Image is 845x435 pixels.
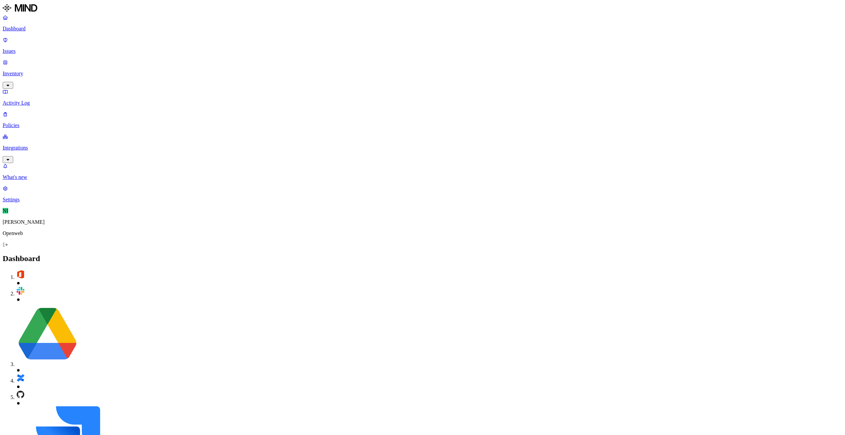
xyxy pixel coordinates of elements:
[16,303,79,366] img: google-drive.svg
[3,185,842,203] a: Settings
[3,3,37,13] img: MIND
[3,71,842,77] p: Inventory
[3,15,842,32] a: Dashboard
[3,254,842,263] h2: Dashboard
[16,286,25,295] img: slack.svg
[3,59,842,88] a: Inventory
[3,208,8,214] span: NI
[3,163,842,180] a: What's new
[16,373,25,383] img: confluence.svg
[3,197,842,203] p: Settings
[3,100,842,106] p: Activity Log
[3,48,842,54] p: Issues
[3,174,842,180] p: What's new
[3,3,842,15] a: MIND
[16,270,25,279] img: office-365.svg
[3,122,842,128] p: Policies
[3,89,842,106] a: Activity Log
[3,26,842,32] p: Dashboard
[3,145,842,151] p: Integrations
[3,134,842,162] a: Integrations
[3,37,842,54] a: Issues
[3,111,842,128] a: Policies
[16,390,25,399] img: github.svg
[3,230,842,236] p: Openweb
